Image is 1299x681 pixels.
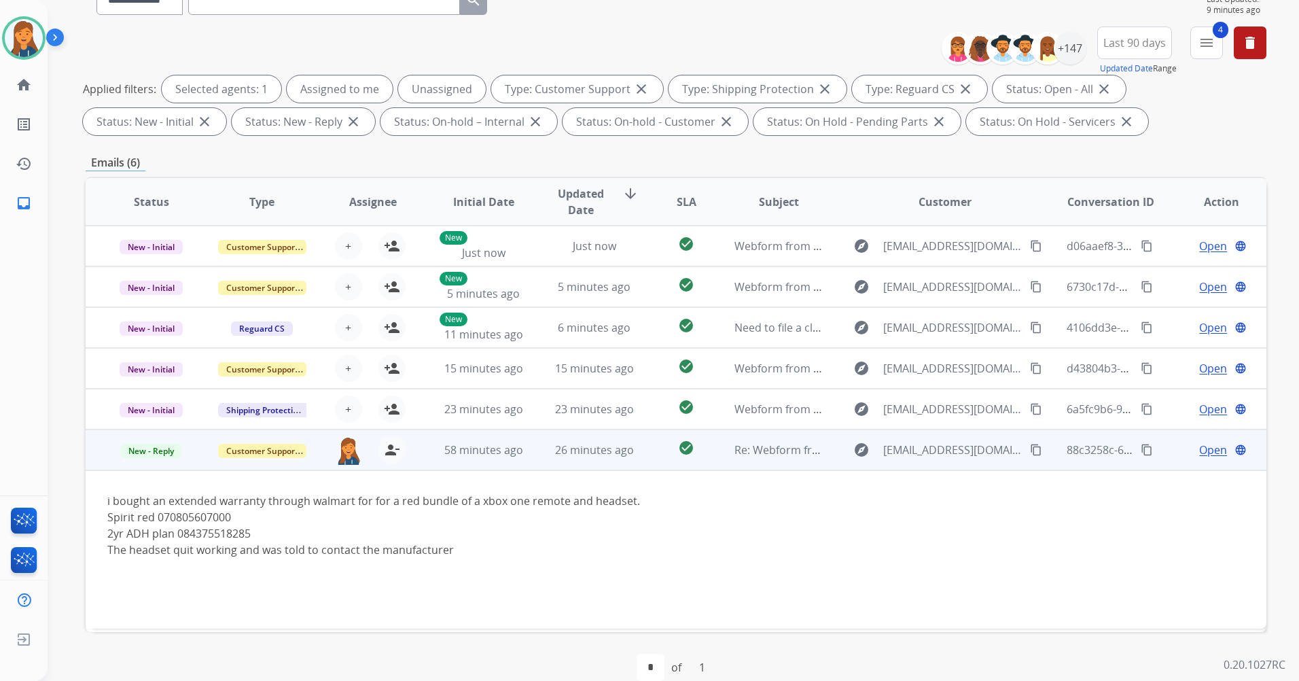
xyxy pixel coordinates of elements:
mat-icon: explore [853,279,870,295]
mat-icon: check_circle [678,236,694,252]
mat-icon: close [633,81,649,97]
span: 6 minutes ago [558,320,630,335]
mat-icon: close [345,113,361,130]
mat-icon: person_add [384,279,400,295]
span: 26 minutes ago [555,442,634,457]
p: 0.20.1027RC [1224,657,1285,673]
div: Type: Reguard CS [852,75,987,103]
mat-icon: explore [853,238,870,254]
span: Customer Support [218,281,306,295]
p: Applied filters: [83,81,156,97]
div: Status: New - Reply [232,108,375,135]
span: Conversation ID [1067,194,1154,210]
mat-icon: language [1234,403,1247,415]
mat-icon: content_copy [1141,444,1153,456]
th: Action [1156,178,1266,226]
mat-icon: explore [853,360,870,377]
span: 15 minutes ago [444,361,523,376]
mat-icon: content_copy [1141,362,1153,374]
mat-icon: content_copy [1030,362,1042,374]
mat-icon: check_circle [678,317,694,334]
button: + [335,273,362,300]
span: Customer Support [218,240,306,254]
mat-icon: content_copy [1030,240,1042,252]
mat-icon: check_circle [678,440,694,456]
span: New - Initial [120,281,183,295]
div: i bought an extended warranty through walmart for for a red bundle of a xbox one remote and headset. [107,493,1023,509]
span: 11 minutes ago [444,327,523,342]
span: Open [1199,279,1227,295]
p: New [440,272,467,285]
div: of [671,659,681,676]
div: Assigned to me [287,75,393,103]
span: Open [1199,401,1227,417]
span: Just now [462,245,505,260]
span: [EMAIL_ADDRESS][DOMAIN_NAME] [883,238,1022,254]
span: Range [1100,63,1177,74]
span: Customer [919,194,972,210]
div: Type: Customer Support [491,75,663,103]
span: + [345,238,351,254]
div: Status: On Hold - Pending Parts [753,108,961,135]
mat-icon: content_copy [1141,240,1153,252]
div: The headset quit working and was told to contact the manufacturer [107,542,1023,558]
mat-icon: delete [1242,35,1258,51]
mat-icon: content_copy [1141,321,1153,334]
span: Re: Webform from [EMAIL_ADDRESS][DOMAIN_NAME] on [DATE] [734,442,1061,457]
mat-icon: language [1234,321,1247,334]
p: New [440,231,467,245]
mat-icon: language [1234,281,1247,293]
img: avatar [5,19,43,57]
mat-icon: check_circle [678,399,694,415]
div: Status: On-hold - Customer [563,108,748,135]
mat-icon: check_circle [678,358,694,374]
span: 6a5fc9b6-9c4a-4ce8-91c7-4e9ddc029b9b [1067,402,1273,417]
span: 58 minutes ago [444,442,523,457]
span: 5 minutes ago [447,286,520,301]
span: [EMAIL_ADDRESS][DOMAIN_NAME] [883,442,1022,458]
mat-icon: person_remove [384,442,400,458]
button: Last 90 days [1097,27,1172,59]
span: 5 minutes ago [558,279,630,294]
mat-icon: language [1234,362,1247,374]
div: Spirit red 070805607000 [107,509,1023,525]
span: Status [134,194,169,210]
mat-icon: content_copy [1141,281,1153,293]
mat-icon: content_copy [1030,281,1042,293]
span: 88c3258c-69f5-4beb-900c-6b7734068b93 [1067,442,1274,457]
span: + [345,360,351,377]
span: 6730c17d-73a2-47b8-b58a-3f59d49d378f [1067,279,1273,294]
div: Type: Shipping Protection [669,75,847,103]
span: Initial Date [453,194,514,210]
span: Reguard CS [231,321,293,336]
span: d43804b3-0f1e-4189-968d-7ca63c9f8f97 [1067,361,1268,376]
span: New - Reply [120,444,182,458]
span: New - Initial [120,362,183,377]
span: Webform from [EMAIL_ADDRESS][DOMAIN_NAME] on [DATE] [734,402,1042,417]
mat-icon: close [931,113,947,130]
div: 1 [688,654,716,681]
mat-icon: close [1118,113,1135,130]
mat-icon: history [16,156,32,172]
div: Status: On-hold – Internal [380,108,557,135]
mat-icon: person_add [384,319,400,336]
span: Updated Date [550,186,611,218]
div: 2yr ADH plan 084375518285 [107,525,1023,542]
span: Customer Support [218,444,306,458]
span: Open [1199,360,1227,377]
div: Unassigned [398,75,486,103]
span: 23 minutes ago [555,402,634,417]
span: [EMAIL_ADDRESS][DOMAIN_NAME] [883,279,1022,295]
mat-icon: arrow_downward [622,186,639,202]
mat-icon: close [718,113,734,130]
span: Webform from [EMAIL_ADDRESS][DOMAIN_NAME] on [DATE] [734,361,1042,376]
span: Shipping Protection [218,403,311,417]
span: Webform from [EMAIL_ADDRESS][DOMAIN_NAME] on [DATE] [734,239,1042,254]
div: Status: Open - All [993,75,1126,103]
span: 4106dd3e-21bb-4e19-838d-d9c128d8340c [1067,320,1279,335]
mat-icon: person_add [384,238,400,254]
mat-icon: language [1234,240,1247,252]
span: Type [249,194,274,210]
mat-icon: list_alt [16,116,32,133]
mat-icon: language [1234,444,1247,456]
